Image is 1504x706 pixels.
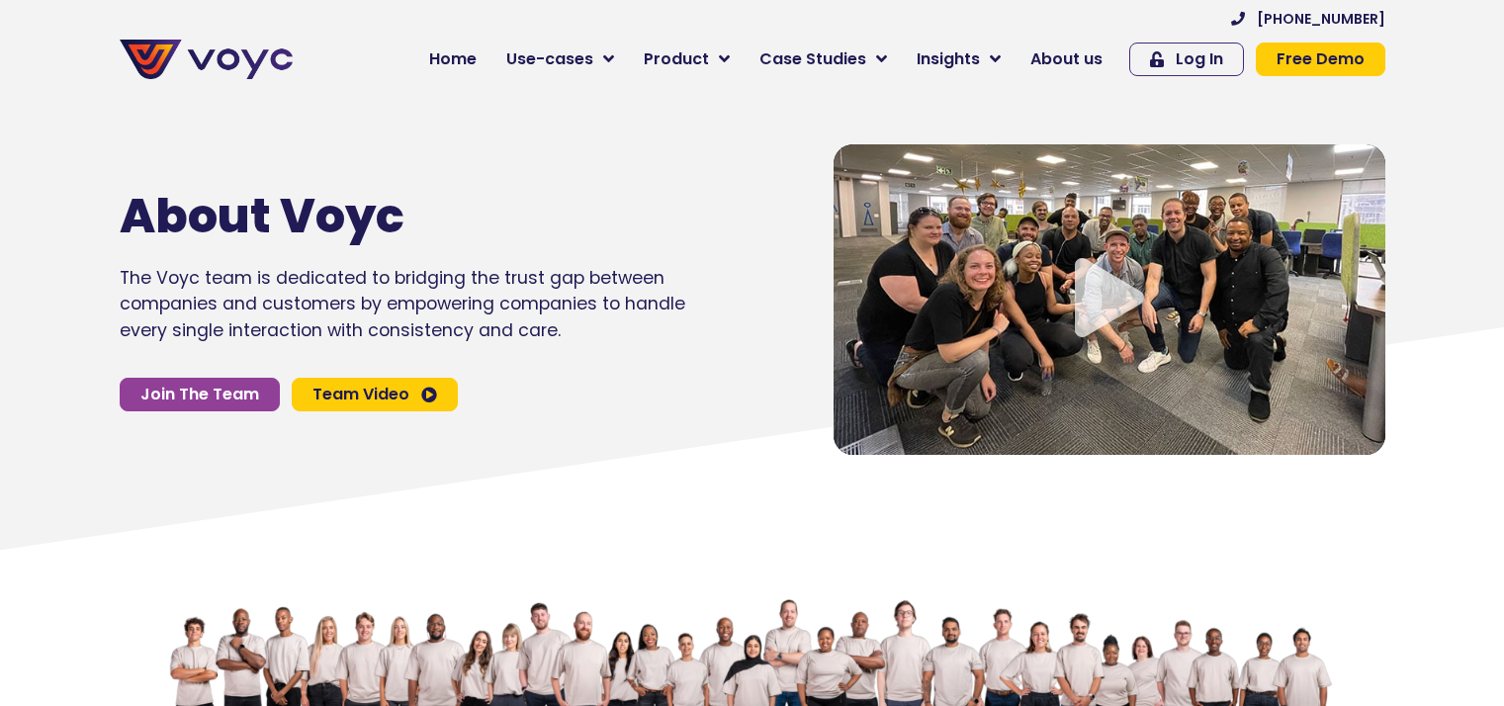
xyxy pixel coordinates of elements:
[1129,43,1244,76] a: Log In
[1176,51,1223,67] span: Log In
[1030,47,1103,71] span: About us
[1277,51,1365,67] span: Free Demo
[917,47,980,71] span: Insights
[506,47,593,71] span: Use-cases
[745,40,902,79] a: Case Studies
[312,387,409,402] span: Team Video
[644,47,709,71] span: Product
[491,40,629,79] a: Use-cases
[120,378,280,411] a: Join The Team
[292,378,458,411] a: Team Video
[429,47,477,71] span: Home
[120,40,293,79] img: voyc-full-logo
[1070,258,1149,340] div: Video play button
[414,40,491,79] a: Home
[140,387,259,402] span: Join The Team
[759,47,866,71] span: Case Studies
[1256,43,1385,76] a: Free Demo
[1231,12,1385,26] a: [PHONE_NUMBER]
[629,40,745,79] a: Product
[1016,40,1117,79] a: About us
[1257,12,1385,26] span: [PHONE_NUMBER]
[120,188,626,245] h1: About Voyc
[120,265,685,343] p: The Voyc team is dedicated to bridging the trust gap between companies and customers by empowerin...
[902,40,1016,79] a: Insights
